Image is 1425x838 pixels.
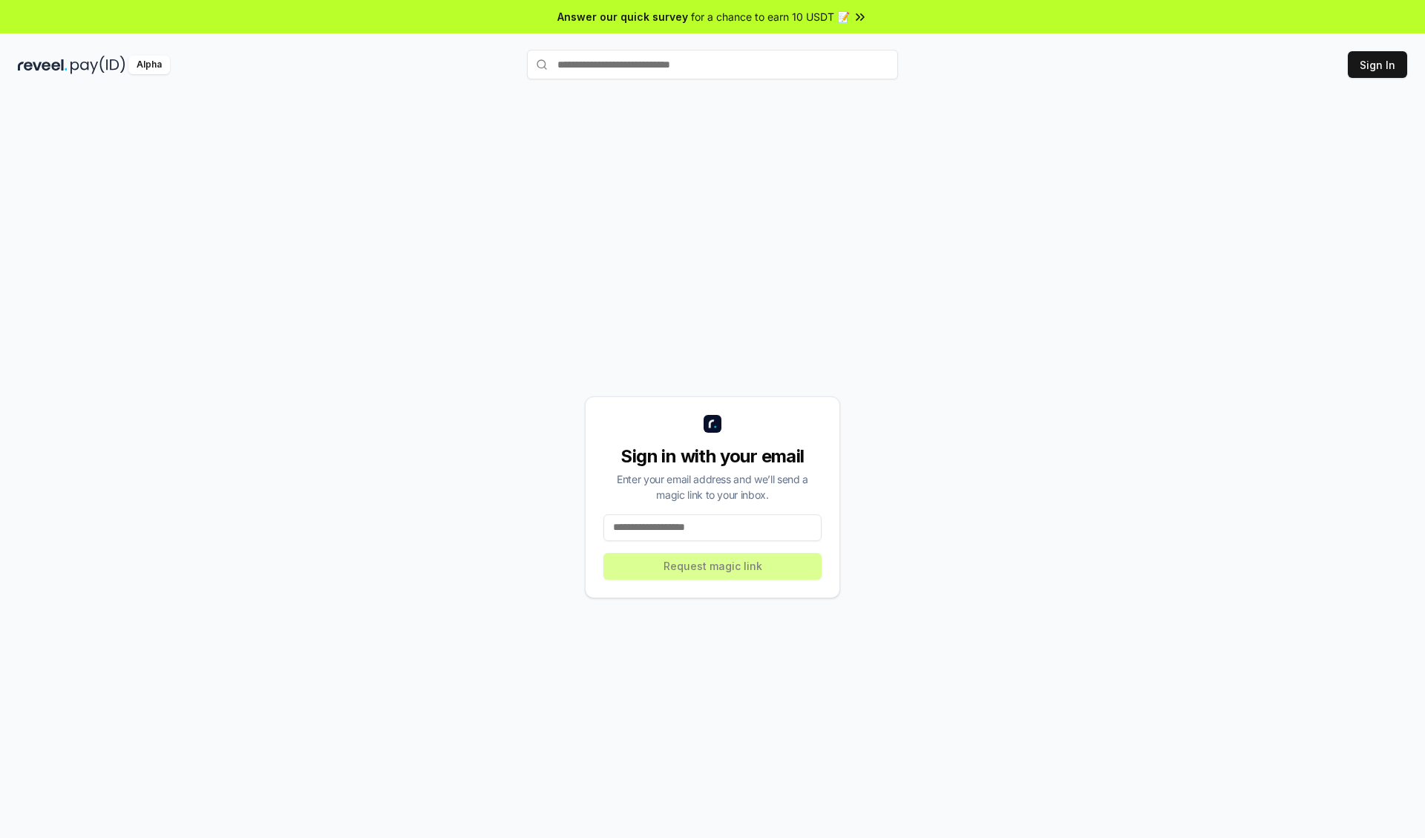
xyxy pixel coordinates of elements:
img: logo_small [704,415,721,433]
button: Sign In [1348,51,1407,78]
div: Alpha [128,56,170,74]
span: for a chance to earn 10 USDT 📝 [691,9,850,24]
span: Answer our quick survey [557,9,688,24]
img: reveel_dark [18,56,68,74]
img: pay_id [71,56,125,74]
div: Sign in with your email [603,445,822,468]
div: Enter your email address and we’ll send a magic link to your inbox. [603,471,822,503]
